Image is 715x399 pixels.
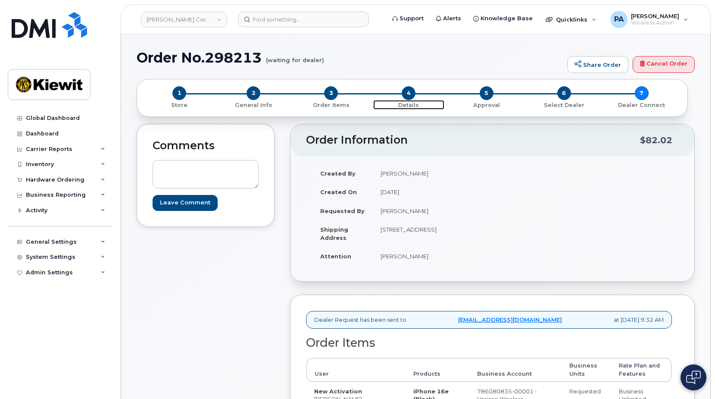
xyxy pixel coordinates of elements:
strong: Shipping Address [320,226,348,241]
small: (waiting for dealer) [266,50,324,63]
span: 4 [402,86,415,100]
strong: Requested By [320,207,365,214]
p: General Info [218,101,289,109]
a: 3 Order Items [292,100,370,109]
a: 1 Store [144,100,215,109]
a: [EMAIL_ADDRESS][DOMAIN_NAME] [458,316,562,324]
span: 6 [557,86,571,100]
th: Products [406,358,469,382]
a: 4 Details [370,100,447,109]
th: Business Units [562,358,611,382]
strong: Created On [320,189,357,195]
h2: Order Items [306,336,672,349]
p: Store [147,101,211,109]
span: 3 [324,86,338,100]
img: Open chat [686,371,701,384]
div: $82.02 [640,132,672,148]
input: Leave Comment [153,195,218,211]
strong: Attention [320,253,351,260]
th: Rate Plan and Features [611,358,671,382]
a: 5 Approval [448,100,525,109]
h2: Order Information [306,134,640,146]
td: [PERSON_NAME] [373,164,486,183]
span: 1 [172,86,186,100]
p: Order Items [296,101,366,109]
div: Dealer Request has been sent to at [DATE] 9:32 AM [306,311,672,329]
p: Approval [451,101,522,109]
p: Select Dealer [529,101,599,109]
h1: Order No.298213 [137,50,563,65]
a: 6 Select Dealer [525,100,603,109]
th: User [306,358,406,382]
p: Details [373,101,444,109]
th: Business Account [469,358,562,382]
a: Cancel Order [633,56,695,73]
td: [PERSON_NAME] [373,247,486,266]
span: 5 [480,86,493,100]
span: Requested [569,388,601,395]
td: [PERSON_NAME] [373,201,486,220]
a: 2 General Info [215,100,292,109]
td: [STREET_ADDRESS] [373,220,486,247]
h2: Comments [153,140,259,152]
span: 2 [247,86,260,100]
td: [DATE] [373,182,486,201]
strong: Created By [320,170,356,177]
a: Share Order [567,56,628,73]
strong: New Activation [314,388,362,395]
